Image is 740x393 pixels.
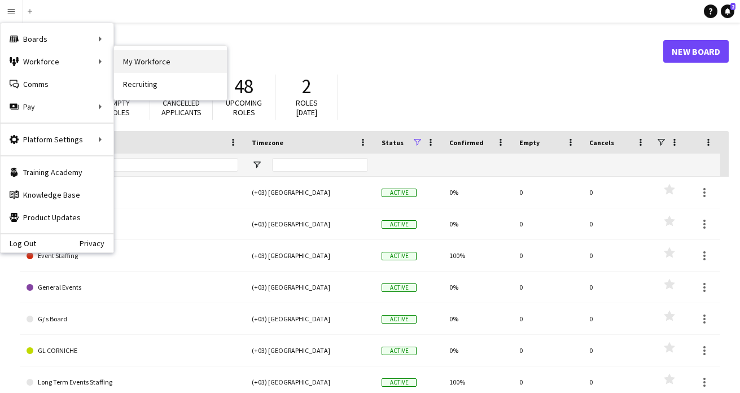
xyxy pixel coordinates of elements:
span: Cancelled applicants [161,98,202,117]
a: My Workforce [114,50,227,73]
div: Platform Settings [1,128,113,151]
div: 0 [513,177,583,208]
a: Recruiting [114,73,227,95]
div: 0% [443,335,513,366]
div: 0 [513,335,583,366]
h1: Boards [20,43,663,60]
a: New Board [663,40,729,63]
div: (+03) [GEOGRAPHIC_DATA] [245,303,375,334]
span: Roles [DATE] [296,98,318,117]
a: 974 FASHION SHOW [27,177,238,208]
a: Comms [1,73,113,95]
span: Upcoming roles [226,98,262,117]
div: Workforce [1,50,113,73]
span: Cancels [589,138,614,147]
span: Active [382,283,417,292]
span: Timezone [252,138,283,147]
a: Gj's Board [27,303,238,335]
span: Active [382,189,417,197]
div: 0 [583,303,653,334]
div: (+03) [GEOGRAPHIC_DATA] [245,208,375,239]
span: Status [382,138,404,147]
a: General Events [27,272,238,303]
div: (+03) [GEOGRAPHIC_DATA] [245,335,375,366]
a: Event Staffing [27,240,238,272]
span: Active [382,220,417,229]
div: Pay [1,95,113,118]
div: 0 [583,177,653,208]
a: Knowledge Base [1,184,113,206]
span: Empty roles [108,98,130,117]
span: 2 [730,3,735,10]
div: (+03) [GEOGRAPHIC_DATA] [245,240,375,271]
a: Log Out [1,239,36,248]
div: 0% [443,177,513,208]
a: Product Updates [1,206,113,229]
div: (+03) [GEOGRAPHIC_DATA] [245,177,375,208]
a: Training Academy [1,161,113,184]
div: 0% [443,208,513,239]
input: Timezone Filter Input [272,158,368,172]
a: AFC [27,208,238,240]
div: 0 [513,208,583,239]
span: Active [382,378,417,387]
div: 0 [583,240,653,271]
div: Boards [1,28,113,50]
a: GL CORNICHE [27,335,238,366]
div: 0 [583,208,653,239]
div: 0 [583,272,653,303]
span: Active [382,347,417,355]
div: 0 [513,272,583,303]
a: 2 [721,5,734,18]
span: Empty [519,138,540,147]
span: Confirmed [449,138,484,147]
span: 48 [234,74,253,99]
div: 0 [583,335,653,366]
div: 0% [443,303,513,334]
a: Privacy [80,239,113,248]
input: Board name Filter Input [47,158,238,172]
div: 0 [513,303,583,334]
span: 2 [302,74,312,99]
span: Active [382,315,417,324]
div: 100% [443,240,513,271]
span: Active [382,252,417,260]
div: 0% [443,272,513,303]
button: Open Filter Menu [252,160,262,170]
div: 0 [513,240,583,271]
div: (+03) [GEOGRAPHIC_DATA] [245,272,375,303]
